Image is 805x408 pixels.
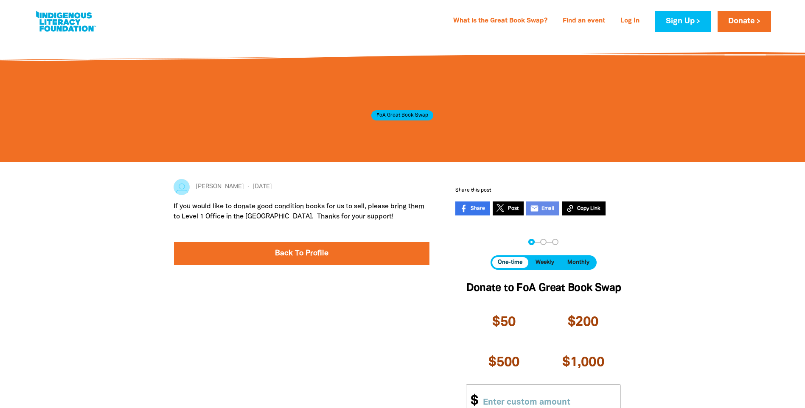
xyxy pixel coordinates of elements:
button: One-time [492,257,528,268]
span: $50 [492,316,516,328]
button: Copy Link [562,201,606,215]
div: Donation frequency [491,255,597,269]
a: Share [455,201,490,215]
button: $500 [466,344,542,381]
span: $1,000 [562,356,604,369]
a: Post [493,201,524,215]
button: Navigate to step 1 of 3 to enter your donation amount [528,239,535,245]
span: [DATE] [244,182,272,192]
span: One-time [498,260,522,265]
a: emailEmail [526,201,559,215]
button: Navigate to step 3 of 3 to enter your payment details [552,239,558,245]
span: Post [508,205,519,212]
a: Back To Profile [174,242,430,265]
button: $1,000 [545,344,621,381]
button: Weekly [530,257,560,268]
a: Sign Up [655,11,710,32]
button: $50 [466,304,542,341]
button: Monthly [561,257,595,268]
i: email [530,204,539,213]
button: $200 [545,304,621,341]
a: Log In [615,14,645,28]
span: Email [541,205,554,212]
a: Donate [718,11,771,32]
span: Weekly [536,260,554,265]
h2: Donate to FoA Great Book Swap [466,280,621,297]
span: Share [471,205,485,212]
p: If you would like to donate good condition books for us to sell, please bring them to Level 1 Off... [174,201,430,222]
span: $500 [488,356,519,369]
span: $200 [568,316,599,328]
span: Copy Link [577,205,600,212]
a: Find an event [558,14,610,28]
a: What is the Great Book Swap? [448,14,553,28]
button: Navigate to step 2 of 3 to enter your details [540,239,547,245]
span: FoA Great Book Swap [371,110,433,120]
span: Monthly [567,260,589,265]
span: Share this post [455,188,491,193]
